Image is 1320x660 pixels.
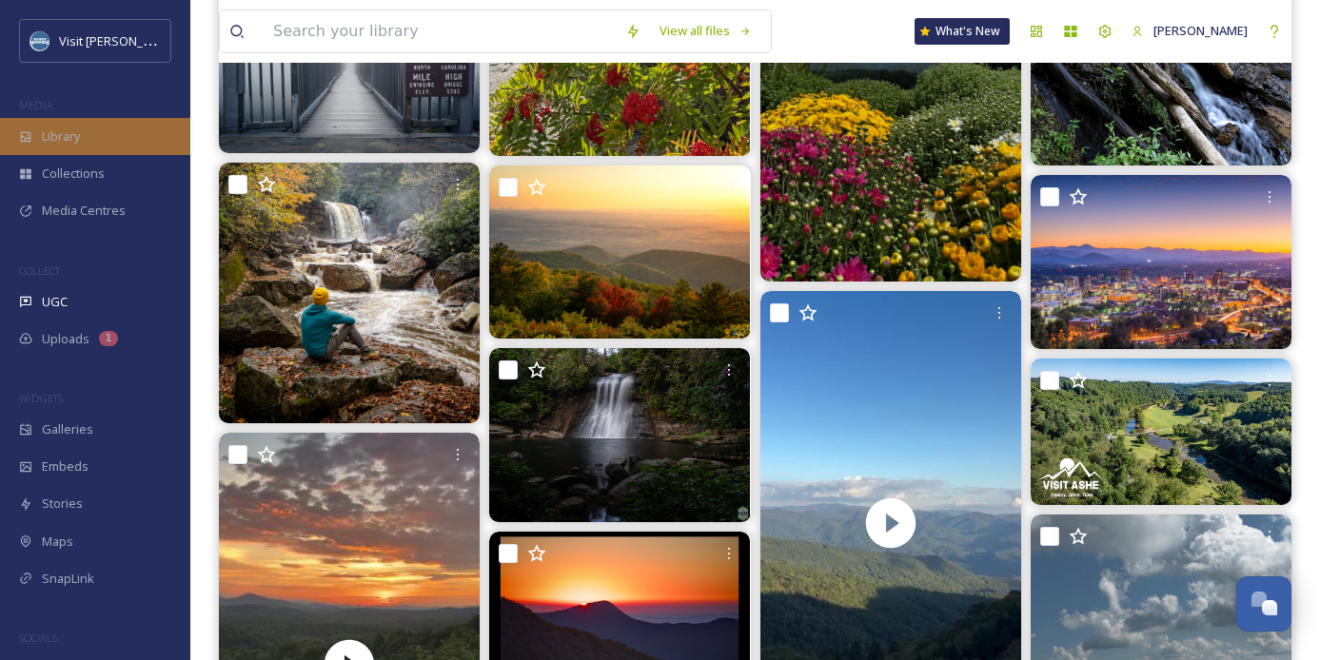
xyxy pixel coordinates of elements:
[59,31,180,49] span: Visit [PERSON_NAME]
[19,263,60,278] span: COLLECT
[264,10,616,52] input: Search your library
[42,127,80,146] span: Library
[219,163,480,423] img: Beanie season loading… • • • • • #wvtourism #blueridgemountains #blueridgemoments #westvirginia #...
[19,98,52,112] span: MEDIA
[1236,576,1291,631] button: Open Chat
[42,533,73,551] span: Maps
[1122,12,1257,49] a: [PERSON_NAME]
[489,348,750,522] img: Unleash the power of nature's beauty at Silver Run Falls, a breathtaking wonder that shines brigh...
[42,202,126,220] span: Media Centres
[42,570,94,588] span: SnapLink
[30,31,49,50] img: images.png
[42,495,83,513] span: Stories
[42,293,68,311] span: UGC
[915,18,1010,45] a: What's New
[99,331,118,346] div: 1
[19,631,57,645] span: SOCIALS
[42,165,105,183] span: Collections
[1031,359,1291,505] img: It's not too late to grab a sunny day and float one more time on the ancient New River!😍🛶 #asheco...
[1031,175,1291,349] img: Elevate Your Weekend 🚁 Our "First Flight" experience lets you soar over the stunning North Caroli...
[489,165,750,340] img: It’s here! I took a jaunt into Shenandoah National Park’s south district last evening with Riprap...
[650,12,761,49] a: View all files
[42,420,93,438] span: Galleries
[1153,22,1248,39] span: [PERSON_NAME]
[42,457,89,476] span: Embeds
[42,330,89,348] span: Uploads
[19,391,63,405] span: WIDGETS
